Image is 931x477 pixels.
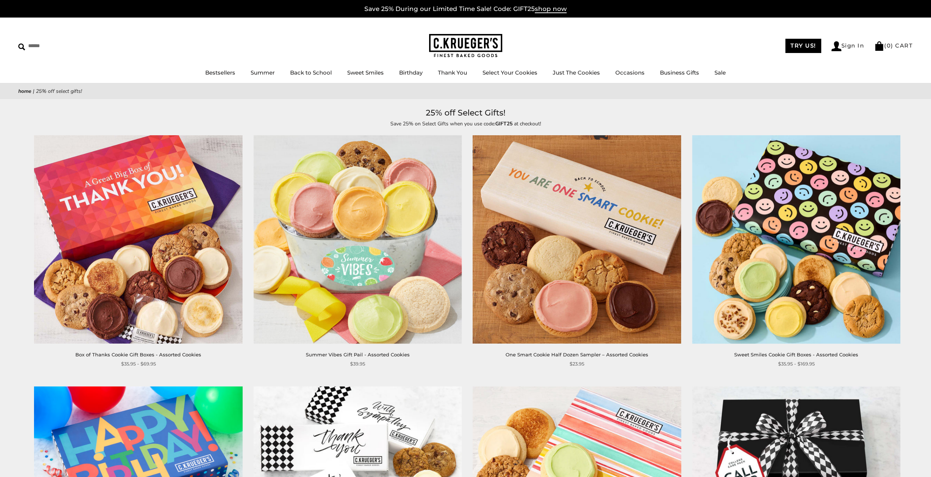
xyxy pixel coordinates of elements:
a: Business Gifts [660,69,699,76]
a: Box of Thanks Cookie Gift Boxes - Assorted Cookies [75,352,201,357]
a: Sweet Smiles Cookie Gift Boxes - Assorted Cookies [734,352,858,357]
a: Sign In [831,41,864,51]
input: Search [18,40,105,52]
img: Search [18,43,25,50]
a: Home [18,88,31,95]
a: Occasions [615,69,645,76]
img: Bag [874,41,884,51]
h1: 25% off Select Gifts! [29,106,902,120]
nav: breadcrumbs [18,87,913,95]
a: Thank You [438,69,467,76]
span: 0 [887,42,891,49]
span: 25% off Select Gifts! [36,88,82,95]
a: Just The Cookies [553,69,600,76]
strong: GIFT25 [495,120,513,127]
span: shop now [535,5,567,13]
a: Summer Vibes Gift Pail - Assorted Cookies [306,352,410,357]
a: Birthday [399,69,423,76]
img: Box of Thanks Cookie Gift Boxes - Assorted Cookies [34,136,243,344]
img: Summer Vibes Gift Pail - Assorted Cookies [254,136,462,344]
a: Back to School [290,69,332,76]
span: $23.95 [570,360,584,368]
a: Sale [714,69,726,76]
span: $35.95 - $69.95 [121,360,156,368]
a: Sweet Smiles [347,69,384,76]
a: TRY US! [785,39,821,53]
a: One Smart Cookie Half Dozen Sampler – Assorted Cookies [506,352,648,357]
a: Bestsellers [205,69,235,76]
img: Sweet Smiles Cookie Gift Boxes - Assorted Cookies [692,136,900,344]
span: $39.95 [350,360,365,368]
img: C.KRUEGER'S [429,34,502,58]
a: Summer [251,69,275,76]
p: Save 25% on Select Gifts when you use code: at checkout! [297,120,634,128]
a: Select Your Cookies [483,69,537,76]
span: | [33,88,34,95]
img: Account [831,41,841,51]
a: Save 25% During our Limited Time Sale! Code: GIFT25shop now [364,5,567,13]
a: (0) CART [874,42,913,49]
img: One Smart Cookie Half Dozen Sampler – Assorted Cookies [473,136,681,344]
span: $35.95 - $169.95 [778,360,815,368]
